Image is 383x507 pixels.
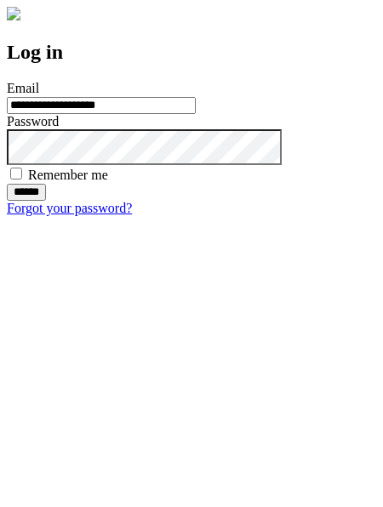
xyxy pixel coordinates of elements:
h2: Log in [7,41,376,64]
label: Password [7,114,59,128]
img: logo-4e3dc11c47720685a147b03b5a06dd966a58ff35d612b21f08c02c0306f2b779.png [7,7,20,20]
a: Forgot your password? [7,201,132,215]
label: Remember me [28,168,108,182]
label: Email [7,81,39,95]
